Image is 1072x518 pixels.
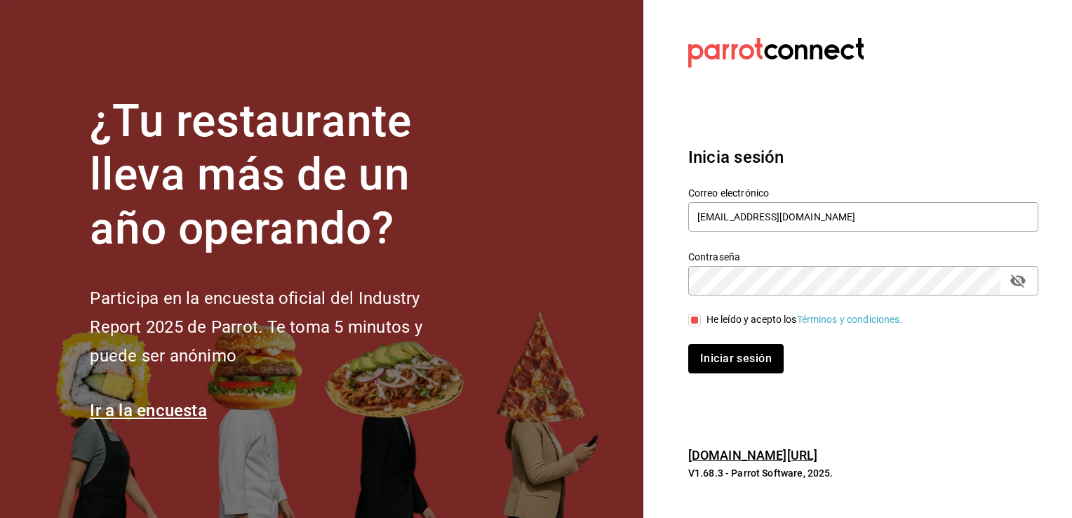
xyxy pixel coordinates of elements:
[688,344,784,373] button: Iniciar sesión
[688,448,817,463] a: [DOMAIN_NAME][URL]
[1006,269,1030,293] button: passwordField
[90,95,469,256] h1: ¿Tu restaurante lleva más de un año operando?
[90,401,207,420] a: Ir a la encuesta
[90,284,469,370] h2: Participa en la encuesta oficial del Industry Report 2025 de Parrot. Te toma 5 minutos y puede se...
[688,145,1038,170] h3: Inicia sesión
[688,202,1038,232] input: Ingresa tu correo electrónico
[688,466,1038,480] p: V1.68.3 - Parrot Software, 2025.
[706,312,903,327] div: He leído y acepto los
[688,187,1038,197] label: Correo electrónico
[688,251,1038,261] label: Contraseña
[797,314,903,325] a: Términos y condiciones.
